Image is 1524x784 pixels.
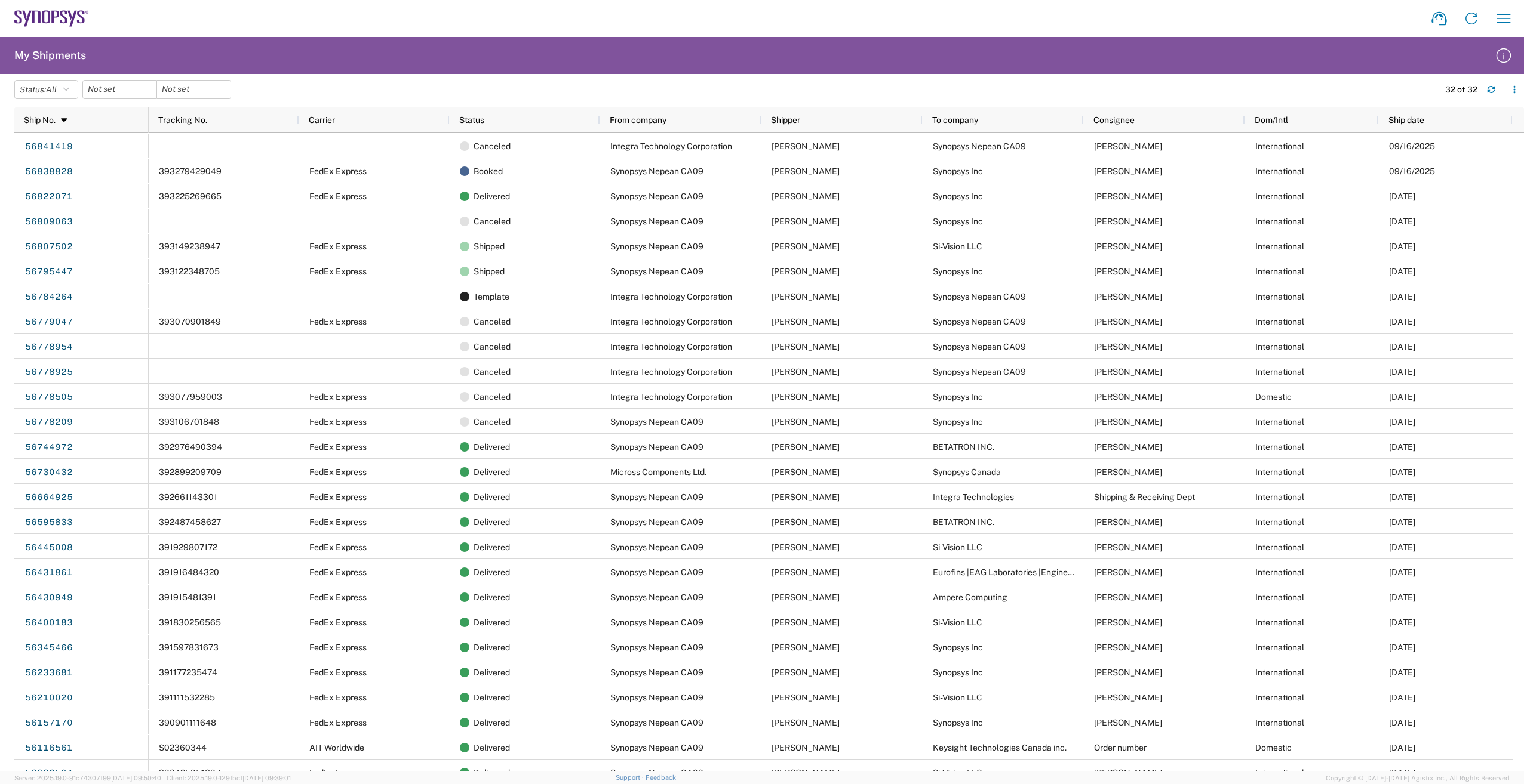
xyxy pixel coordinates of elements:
span: International [1255,141,1304,151]
a: 56778954 [24,338,73,357]
span: Integra Technologies [933,492,1014,502]
span: FedEx Express [309,442,367,452]
span: Delivered [474,560,510,585]
span: Carrier [309,115,335,125]
span: Integra Technology Corporation [610,342,732,351]
span: [DATE] 09:39:01 [242,774,291,782]
span: 390425951897 [159,768,220,777]
span: International [1255,292,1304,301]
a: 56595833 [24,513,73,532]
span: International [1255,267,1304,276]
span: Canceled [474,134,511,159]
span: Ahmed Salah [1094,768,1162,777]
span: 09/08/2025 [1389,442,1415,452]
span: 392976490394 [159,442,222,452]
span: Synopsys Nepean CA09 [933,292,1026,301]
span: Si-Vision LLC [933,242,982,251]
span: Synopsys Nepean CA09 [610,166,703,176]
span: 391916484320 [159,567,219,577]
span: Alan Lear [1094,166,1162,176]
span: Delivered [474,535,510,560]
span: International [1255,643,1304,652]
a: 56784264 [24,288,73,307]
span: Synopsys Nepean CA09 [610,592,703,602]
span: Shahrukh Riaz [772,166,840,176]
span: 09/11/2025 [1389,392,1415,402]
span: 392899209709 [159,467,222,477]
span: Ahmed Salah [1094,242,1162,251]
a: 56730432 [24,463,73,482]
a: 56795447 [24,263,73,282]
span: Benedicta EII [772,141,840,151]
span: Shahrukh Riaz [772,192,840,201]
span: From company [610,115,666,125]
span: 08/06/2025 [1389,618,1415,627]
span: Shipped [474,259,505,284]
span: FedEx Express [309,317,367,326]
span: Canceled [474,334,511,359]
span: Shahrukh Riaz [772,242,840,251]
span: Shipping & Receiving Dept [1094,492,1195,502]
span: Server: 2025.19.0-91c74307f99 [14,774,161,782]
span: Shahrukh Riaz [1094,367,1162,376]
span: Shahrukh Riaz [1094,292,1162,301]
span: Delivered [474,635,510,660]
span: Shahrukh Riaz [772,517,840,527]
span: Alan Lear [1094,267,1162,276]
span: FedEx Express [309,567,367,577]
a: Support [616,774,646,781]
span: Shipper [771,115,800,125]
span: Synopsys Nepean CA09 [610,242,703,251]
span: Ampere Computing [933,592,1007,602]
span: 07/08/2025 [1389,743,1415,752]
span: Shahrukh Riaz [772,592,840,602]
span: Alan Lear [1094,668,1162,677]
span: Copyright © [DATE]-[DATE] Agistix Inc., All Rights Reserved [1326,773,1510,783]
a: 56345466 [24,638,73,658]
span: FedEx Express [309,693,367,702]
span: Synopsys Canada [933,467,1001,477]
span: Synopsys Nepean CA09 [610,492,703,502]
span: Delivered [474,735,510,760]
span: International [1255,217,1304,226]
span: 07/17/2025 [1389,693,1415,702]
span: International [1255,192,1304,201]
span: 09/12/2025 [1389,242,1415,251]
div: 32 of 32 [1445,84,1477,95]
span: Benedicta EII [772,292,840,301]
span: Shahrukh Riaz [772,743,840,752]
span: Synopsys Nepean CA09 [610,217,703,226]
span: 391929807172 [159,542,217,552]
span: Shahrukh Riaz [772,492,840,502]
span: Domestic [1255,392,1292,402]
span: Shahrukh Riaz [772,668,840,677]
span: 09/11/2025 [1389,317,1415,326]
span: BETATRON INC. [933,442,994,452]
span: S02360344 [159,743,207,752]
span: Synopsys Nepean CA09 [610,417,703,427]
span: 08/08/2025 [1389,567,1415,577]
span: Synopsys Inc [933,417,983,427]
span: 09/15/2025 [1389,192,1415,201]
span: 391597831673 [159,643,219,652]
span: Varsha Murthy [1094,592,1162,602]
span: Si-Vision LLC [933,618,982,627]
span: To company [932,115,978,125]
span: Delivered [474,510,510,535]
span: International [1255,592,1304,602]
span: Alan Lear [1094,217,1162,226]
span: International [1255,768,1304,777]
a: 56233681 [24,663,73,683]
span: International [1255,166,1304,176]
span: 07/11/2025 [1389,718,1415,727]
span: Benedicta EII [772,367,840,376]
a: 56778209 [24,413,73,432]
span: FedEx Express [309,392,367,402]
span: 393149238947 [159,242,220,251]
span: Ahmed Salah [1094,693,1162,702]
span: 393070901849 [159,317,221,326]
span: Template [474,284,509,309]
span: 393279429049 [159,166,222,176]
span: FedEx Express [309,517,367,527]
span: Booked [474,159,503,184]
